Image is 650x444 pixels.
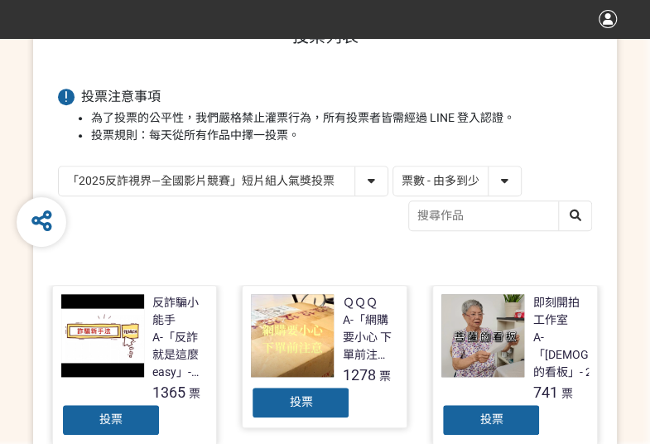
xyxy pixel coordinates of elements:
span: 投票 [289,395,312,408]
div: A-「反詐就是這麼easy」- 2025新竹市反詐視界影片徵件 [152,329,209,381]
span: 票 [561,387,572,400]
span: 投票 [479,413,503,426]
a: ＱＱＱA-「網購要小心 下單前注意」- 2025新竹市反詐視界影片徵件1278票投票 [242,285,407,428]
div: A-「網購要小心 下單前注意」- 2025新竹市反詐視界影片徵件 [342,311,398,364]
li: 為了投票的公平性，我們嚴格禁止灌票行為，所有投票者皆需經過 LINE 登入認證。 [91,109,592,127]
span: 投票注意事項 [81,89,161,104]
span: 741 [532,384,557,401]
span: 1365 [152,384,185,401]
span: 投票 [99,413,123,426]
div: 即刻開拍工作室 [532,294,589,329]
li: 投票規則：每天從所有作品中擇一投票。 [91,127,592,144]
span: 票 [189,387,200,400]
div: ＱＱＱ [342,294,377,311]
span: 1278 [342,366,375,384]
div: 反詐騙小能手 [152,294,209,329]
input: 搜尋作品 [409,201,591,230]
span: 票 [378,369,390,383]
